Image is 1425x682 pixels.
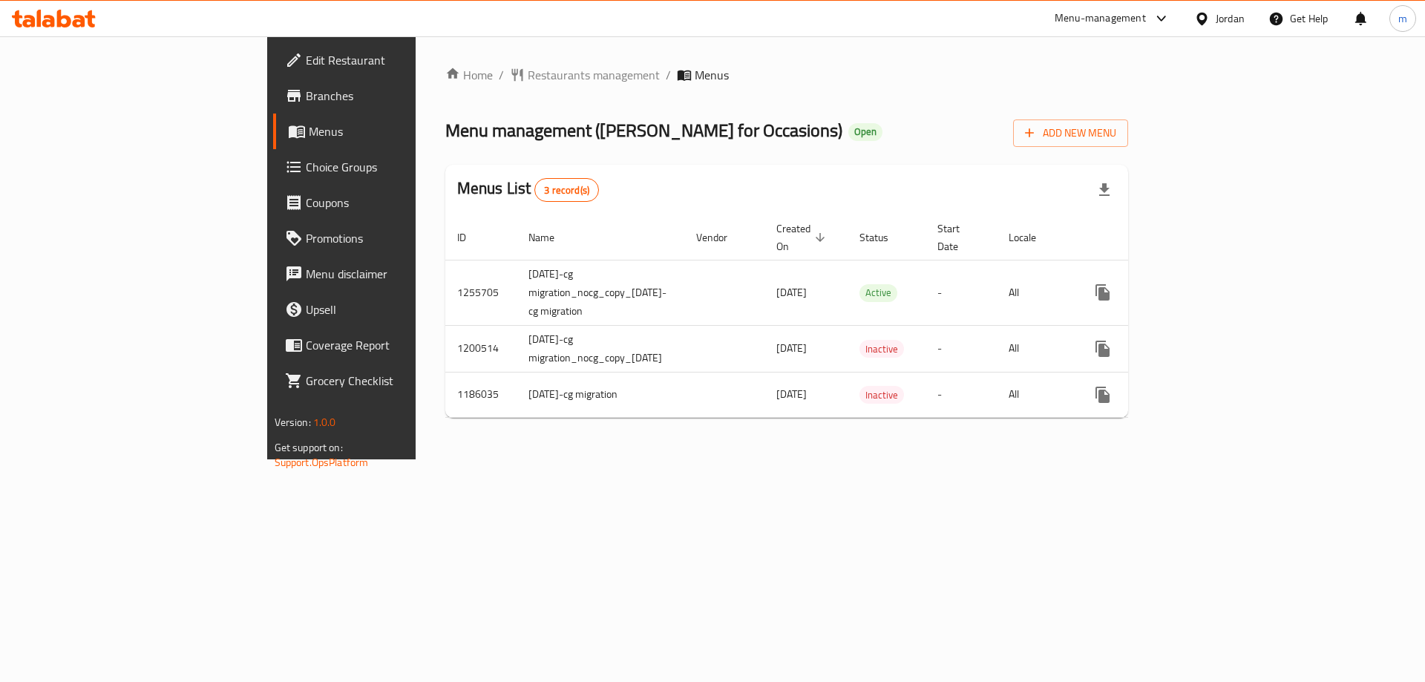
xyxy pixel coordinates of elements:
span: m [1398,10,1407,27]
a: Restaurants management [510,66,660,84]
div: Inactive [859,340,904,358]
nav: breadcrumb [445,66,1129,84]
a: Grocery Checklist [273,363,505,399]
td: - [926,260,997,325]
span: Upsell [306,301,494,318]
span: 1.0.0 [313,413,336,432]
span: ID [457,229,485,246]
span: Inactive [859,341,904,358]
span: Version: [275,413,311,432]
span: [DATE] [776,338,807,358]
span: Status [859,229,908,246]
th: Actions [1073,215,1239,260]
span: Coupons [306,194,494,212]
span: Locale [1009,229,1055,246]
button: Add New Menu [1013,119,1128,147]
td: [DATE]-cg migration [517,372,684,417]
td: [DATE]-cg migration_nocg_copy_[DATE] [517,325,684,372]
a: Edit Restaurant [273,42,505,78]
a: Coverage Report [273,327,505,363]
div: Total records count [534,178,599,202]
span: Vendor [696,229,747,246]
span: Menus [309,122,494,140]
span: Menus [695,66,729,84]
td: All [997,372,1073,417]
a: Coupons [273,185,505,220]
a: Upsell [273,292,505,327]
span: 3 record(s) [535,183,598,197]
h2: Menus List [457,177,599,202]
span: Choice Groups [306,158,494,176]
td: - [926,325,997,372]
span: Name [528,229,574,246]
span: Menu management ( [PERSON_NAME] for Occasions ) [445,114,842,147]
td: - [926,372,997,417]
span: Active [859,284,897,301]
span: Get support on: [275,438,343,457]
button: Change Status [1121,331,1156,367]
a: Promotions [273,220,505,256]
a: Choice Groups [273,149,505,185]
button: more [1085,275,1121,310]
a: Menus [273,114,505,149]
span: Restaurants management [528,66,660,84]
li: / [666,66,671,84]
td: [DATE]-cg migration_nocg_copy_[DATE]-cg migration [517,260,684,325]
div: Jordan [1216,10,1245,27]
span: Menu disclaimer [306,265,494,283]
div: Active [859,284,897,302]
td: All [997,260,1073,325]
div: Inactive [859,386,904,404]
div: Export file [1087,172,1122,208]
span: Add New Menu [1025,124,1116,142]
a: Menu disclaimer [273,256,505,292]
button: Change Status [1121,275,1156,310]
span: Grocery Checklist [306,372,494,390]
div: Menu-management [1055,10,1146,27]
a: Branches [273,78,505,114]
span: Edit Restaurant [306,51,494,69]
button: more [1085,377,1121,413]
span: Open [848,125,882,138]
span: Start Date [937,220,979,255]
a: Support.OpsPlatform [275,453,369,472]
span: [DATE] [776,283,807,302]
span: Branches [306,87,494,105]
div: Open [848,123,882,141]
span: Created On [776,220,830,255]
span: Inactive [859,387,904,404]
table: enhanced table [445,215,1239,418]
span: Coverage Report [306,336,494,354]
span: [DATE] [776,384,807,404]
button: more [1085,331,1121,367]
button: Change Status [1121,377,1156,413]
td: All [997,325,1073,372]
span: Promotions [306,229,494,247]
